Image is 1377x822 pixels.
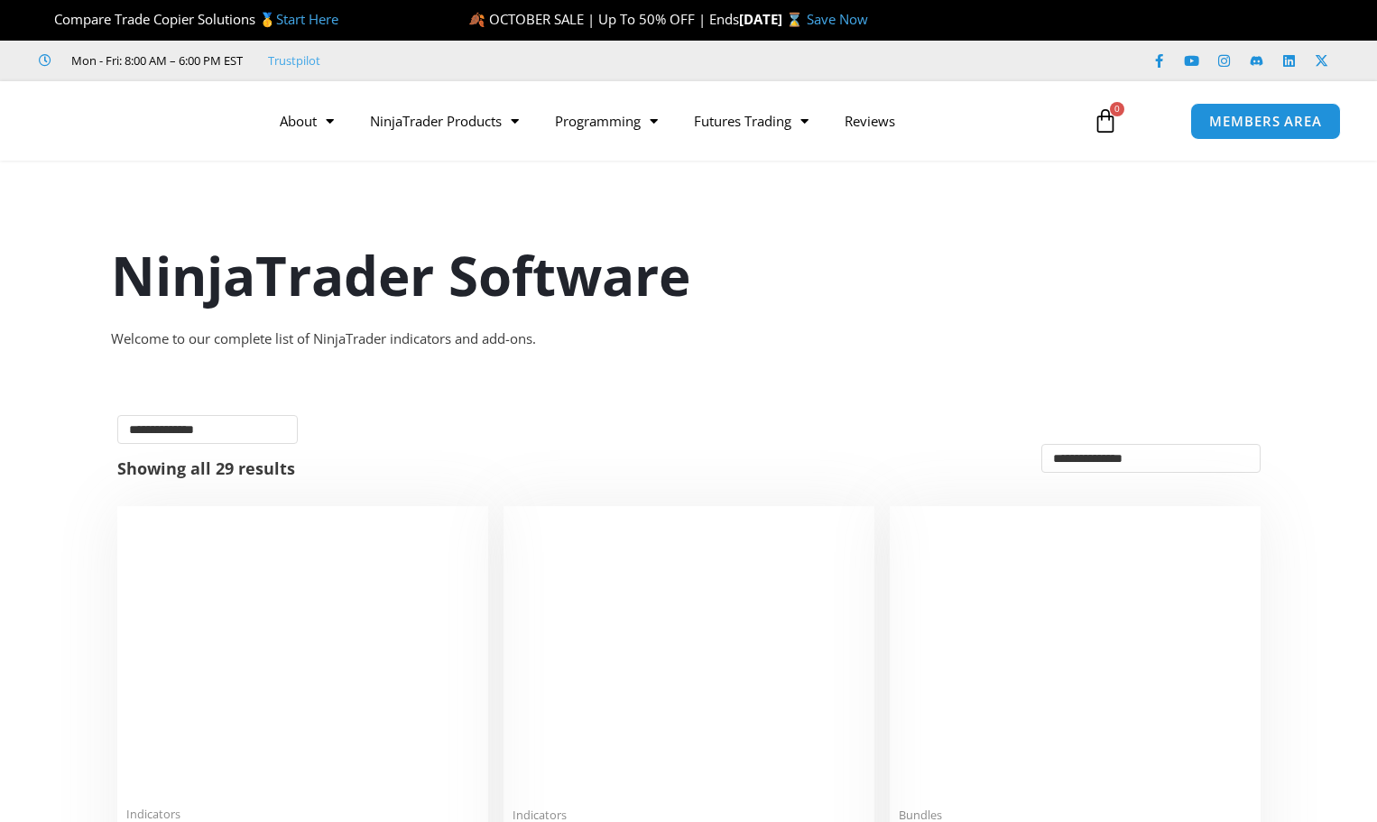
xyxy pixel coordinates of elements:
span: Indicators [126,807,479,822]
a: Futures Trading [676,100,827,142]
p: Showing all 29 results [117,460,295,476]
a: Start Here [276,10,338,28]
a: Save Now [807,10,868,28]
a: 0 [1066,95,1145,147]
img: LogoAI | Affordable Indicators – NinjaTrader [39,88,233,153]
a: About [262,100,352,142]
img: Account Risk Manager [513,515,865,796]
span: MEMBERS AREA [1209,115,1322,128]
a: MEMBERS AREA [1190,103,1341,140]
span: 🍂 OCTOBER SALE | Up To 50% OFF | Ends [468,10,739,28]
a: Programming [537,100,676,142]
div: Welcome to our complete list of NinjaTrader indicators and add-ons. [111,327,1266,352]
a: Trustpilot [268,50,320,71]
img: Duplicate Account Actions [126,515,479,796]
a: NinjaTrader Products [352,100,537,142]
img: 🏆 [40,13,53,26]
h1: NinjaTrader Software [111,237,1266,313]
select: Shop order [1041,444,1261,473]
strong: [DATE] ⌛ [739,10,807,28]
a: Reviews [827,100,913,142]
span: Compare Trade Copier Solutions 🥇 [39,10,338,28]
span: Mon - Fri: 8:00 AM – 6:00 PM EST [67,50,243,71]
img: Accounts Dashboard Suite [899,515,1252,797]
span: 0 [1110,102,1124,116]
nav: Menu [262,100,1075,142]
